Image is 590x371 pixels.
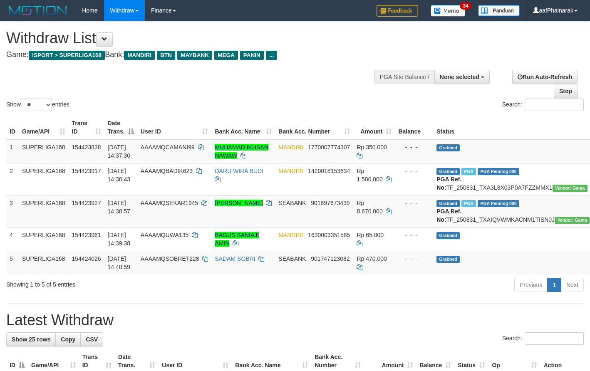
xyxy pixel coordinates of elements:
a: DARU WIRA BUDI [215,168,263,174]
button: None selected [434,70,490,84]
span: Copy 1630003351585 to clipboard [308,232,350,238]
th: Balance [395,116,433,139]
span: Rp 65.000 [357,232,384,238]
label: Search: [502,332,584,345]
span: SEABANK [278,255,306,262]
span: Grabbed [436,232,460,239]
span: PGA Pending [478,168,519,175]
span: 154424026 [72,255,101,262]
span: 154423838 [72,144,101,151]
td: SUPERLIGA168 [19,251,69,275]
a: Show 25 rows [6,332,56,346]
div: PGA Site Balance / [374,70,434,84]
th: User ID: activate to sort column ascending [137,116,212,139]
a: SADAM SOBRI [215,255,255,262]
div: Showing 1 to 5 of 5 entries [6,277,240,289]
span: [DATE] 14:37:30 [108,144,131,159]
span: Vendor URL: https://trx31.1velocity.biz [555,217,590,224]
div: - - - [398,143,430,151]
label: Search: [502,99,584,111]
span: [DATE] 14:39:38 [108,232,131,247]
span: [DATE] 14:38:43 [108,168,131,183]
span: Grabbed [436,200,460,207]
a: BAGUS SANIAJI AMIN [215,232,259,247]
td: 3 [6,195,19,227]
span: Marked by aafsoycanthlai [461,168,476,175]
th: Bank Acc. Name: activate to sort column ascending [211,116,275,139]
span: Rp 470.000 [357,255,387,262]
span: AAAAMQBADIK623 [141,168,193,174]
span: Copy [61,336,75,343]
span: 34 [460,2,471,10]
span: 154423917 [72,168,101,174]
td: 5 [6,251,19,275]
select: Showentries [21,99,52,111]
b: PGA Ref. No: [436,208,461,223]
span: MANDIRI [278,232,303,238]
img: panduan.png [478,5,520,16]
h1: Withdraw List [6,30,385,47]
span: Copy 1770007774307 to clipboard [308,144,350,151]
span: Copy 901747123082 to clipboard [311,255,350,262]
span: Rp 1.500.000 [357,168,382,183]
span: AAAAMQCAMANI99 [141,144,195,151]
th: Trans ID: activate to sort column ascending [69,116,104,139]
input: Search: [525,332,584,345]
th: Amount: activate to sort column ascending [353,116,395,139]
th: Bank Acc. Number: activate to sort column ascending [275,116,353,139]
span: Vendor URL: https://trx31.1velocity.biz [553,185,588,192]
img: MOTION_logo.png [6,4,69,17]
td: 1 [6,139,19,163]
span: Rp 350.000 [357,144,387,151]
span: AAAAMQSOBRET228 [141,255,199,262]
span: 154423961 [72,232,101,238]
span: MAYBANK [177,51,212,60]
span: Grabbed [436,256,460,263]
span: Show 25 rows [12,336,50,343]
div: - - - [398,231,430,239]
span: AAAAMQUWA135 [141,232,188,238]
a: [PERSON_NAME] [215,200,263,206]
td: 4 [6,227,19,251]
a: Stop [554,84,578,98]
td: SUPERLIGA168 [19,195,69,227]
td: SUPERLIGA168 [19,163,69,195]
img: Button%20Memo.svg [431,5,466,17]
span: BTN [157,51,175,60]
span: MEGA [214,51,238,60]
a: Previous [514,278,548,292]
span: 154423927 [72,200,101,206]
img: Feedback.jpg [377,5,418,17]
b: PGA Ref. No: [436,176,461,191]
span: MANDIRI [124,51,155,60]
div: - - - [398,199,430,207]
td: 2 [6,163,19,195]
span: PGA Pending [478,200,519,207]
h1: Latest Withdraw [6,312,584,329]
span: Copy 901697673439 to clipboard [311,200,350,206]
span: Grabbed [436,168,460,175]
span: CSV [86,336,98,343]
td: SUPERLIGA168 [19,227,69,251]
span: [DATE] 14:40:59 [108,255,131,270]
span: ISPORT > SUPERLIGA168 [29,51,105,60]
span: [DATE] 14:38:57 [108,200,131,215]
span: Rp 8.670.000 [357,200,382,215]
a: CSV [80,332,103,346]
h4: Game: Bank: [6,51,385,59]
a: 1 [547,278,561,292]
th: Game/API: activate to sort column ascending [19,116,69,139]
th: Date Trans.: activate to sort column descending [104,116,137,139]
a: Copy [55,332,81,346]
a: MUHAMAD IKHSAN NAWAW [215,144,268,159]
th: ID [6,116,19,139]
span: ... [266,51,277,60]
label: Show entries [6,99,69,111]
span: Grabbed [436,144,460,151]
span: SEABANK [278,200,306,206]
input: Search: [525,99,584,111]
span: AAAAMQSEKAR1945 [141,200,198,206]
span: Copy 1420018153634 to clipboard [308,168,350,174]
a: Run Auto-Refresh [512,70,578,84]
span: None selected [440,74,479,80]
